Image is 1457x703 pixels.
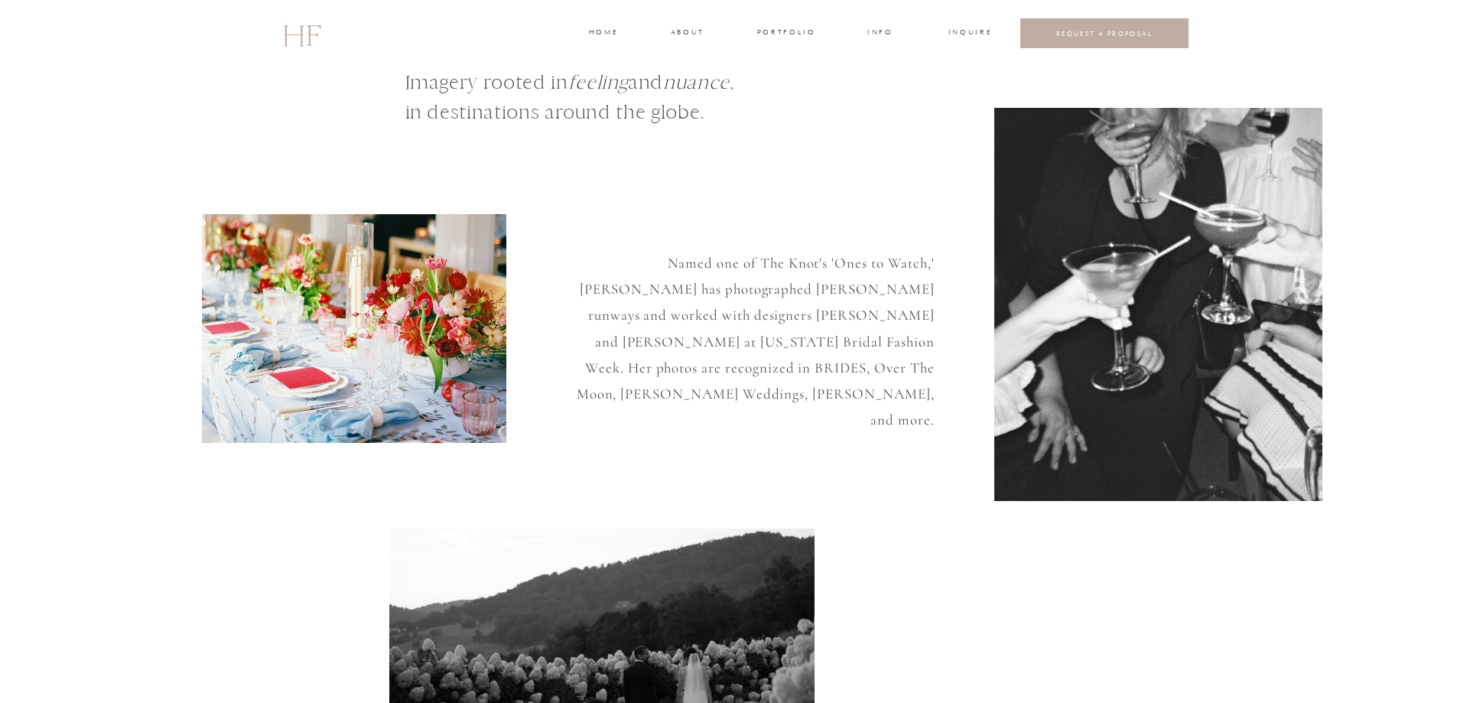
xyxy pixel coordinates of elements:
p: Named one of The Knot's 'Ones to Watch,' [PERSON_NAME] has photographed [PERSON_NAME] runways and... [564,250,935,408]
i: feeling [568,70,629,94]
a: HF [282,11,320,56]
h1: Imagery rooted in and , in destinations around the globe. [405,67,818,148]
a: portfolio [757,27,815,41]
a: REQUEST A PROPOSAL [1033,29,1177,37]
a: about [671,27,703,41]
a: INQUIRE [948,27,990,41]
a: INFO [867,27,895,41]
a: home [589,27,617,41]
i: nuance [663,70,730,94]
